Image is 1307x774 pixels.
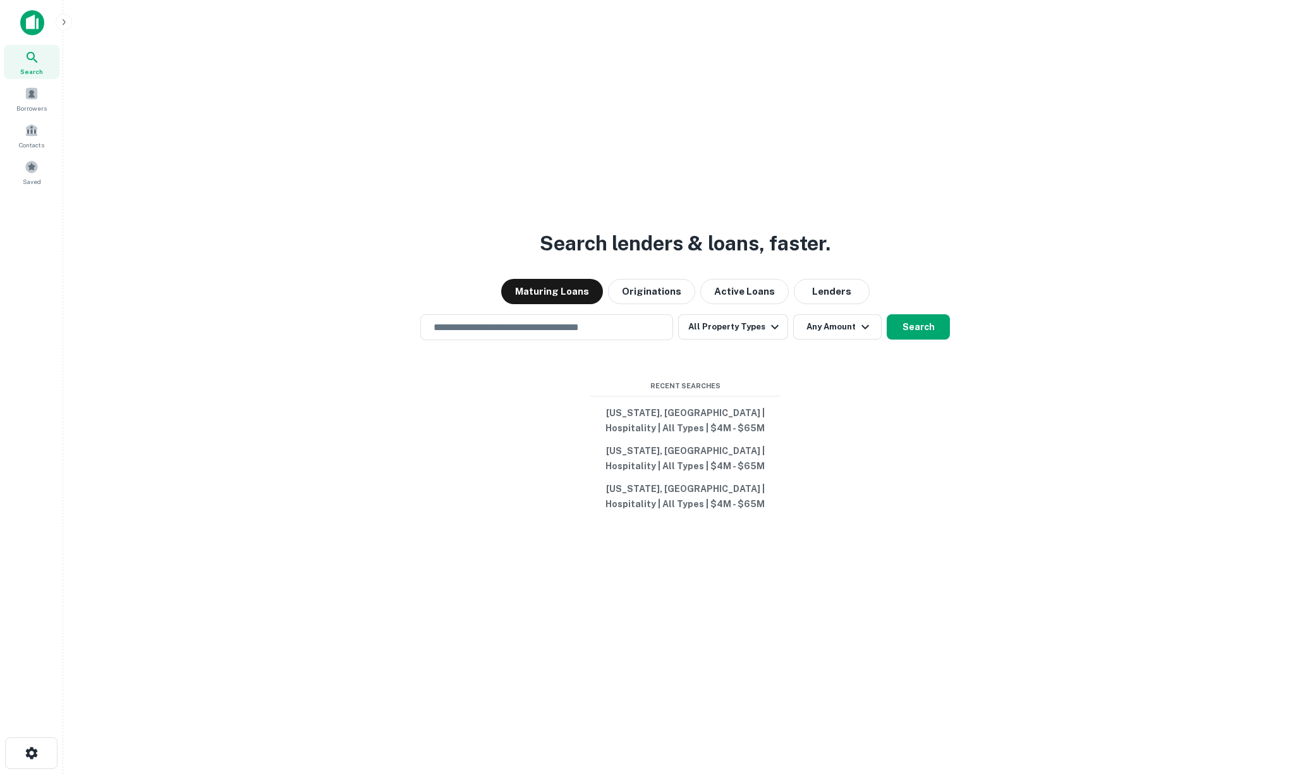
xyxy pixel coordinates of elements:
button: [US_STATE], [GEOGRAPHIC_DATA] | Hospitality | All Types | $4M - $65M [590,477,780,515]
span: Search [20,66,43,77]
button: Active Loans [700,279,789,304]
iframe: Chat Widget [1244,673,1307,734]
span: Recent Searches [590,381,780,391]
a: Borrowers [4,82,59,116]
span: Saved [23,176,41,187]
button: Any Amount [793,314,882,340]
h3: Search lenders & loans, faster. [540,228,830,259]
button: Lenders [794,279,870,304]
button: All Property Types [678,314,788,340]
button: Originations [608,279,695,304]
button: Maturing Loans [501,279,603,304]
button: [US_STATE], [GEOGRAPHIC_DATA] | Hospitality | All Types | $4M - $65M [590,402,780,439]
span: Contacts [19,140,44,150]
img: capitalize-icon.png [20,10,44,35]
button: Search [887,314,950,340]
button: [US_STATE], [GEOGRAPHIC_DATA] | Hospitality | All Types | $4M - $65M [590,439,780,477]
a: Saved [4,155,59,189]
a: Contacts [4,118,59,152]
span: Borrowers [16,103,47,113]
a: Search [4,45,59,79]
